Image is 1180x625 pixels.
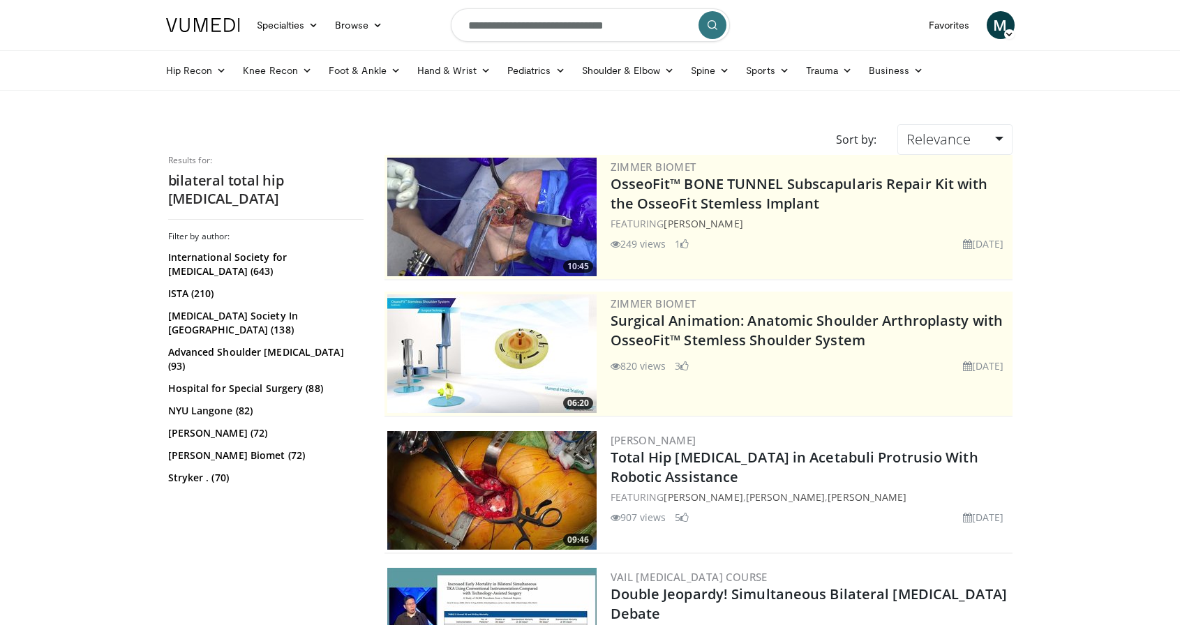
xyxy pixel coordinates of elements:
[675,359,689,373] li: 3
[675,236,689,251] li: 1
[963,510,1004,525] li: [DATE]
[664,217,742,230] a: [PERSON_NAME]
[327,11,391,39] a: Browse
[168,172,364,208] h2: bilateral total hip [MEDICAL_DATA]
[387,431,597,550] a: 09:46
[611,174,988,213] a: OsseoFit™ BONE TUNNEL Subscapularis Repair Kit with the OsseoFit Stemless Implant
[860,57,932,84] a: Business
[387,294,597,413] a: 06:20
[897,124,1012,155] a: Relevance
[611,510,666,525] li: 907 views
[611,585,1007,623] a: Double Jeopardy! Simultaneous Bilateral [MEDICAL_DATA] Debate
[574,57,682,84] a: Shoulder & Elbow
[168,382,360,396] a: Hospital for Special Surgery (88)
[168,250,360,278] a: International Society for [MEDICAL_DATA] (643)
[611,311,1003,349] a: Surgical Animation: Anatomic Shoulder Arthroplasty with OsseoFit™ Stemless Shoulder System
[611,296,696,310] a: Zimmer Biomet
[906,130,971,149] span: Relevance
[611,160,696,174] a: Zimmer Biomet
[682,57,738,84] a: Spine
[963,236,1004,251] li: [DATE]
[563,260,593,273] span: 10:45
[563,534,593,546] span: 09:46
[987,11,1015,39] a: M
[611,216,1010,231] div: FEATURING
[168,231,364,242] h3: Filter by author:
[168,309,360,337] a: [MEDICAL_DATA] Society In [GEOGRAPHIC_DATA] (138)
[611,236,666,251] li: 249 views
[168,345,360,373] a: Advanced Shoulder [MEDICAL_DATA] (93)
[798,57,861,84] a: Trauma
[168,287,360,301] a: ISTA (210)
[828,490,906,504] a: [PERSON_NAME]
[675,510,689,525] li: 5
[664,490,742,504] a: [PERSON_NAME]
[166,18,240,32] img: VuMedi Logo
[920,11,978,39] a: Favorites
[387,158,597,276] a: 10:45
[611,359,666,373] li: 820 views
[746,490,825,504] a: [PERSON_NAME]
[826,124,887,155] div: Sort by:
[168,449,360,462] a: [PERSON_NAME] Biomet (72)
[168,404,360,418] a: NYU Langone (82)
[387,431,597,550] img: 9026b89a-9ec4-4d45-949c-ae618d94f28c.300x170_q85_crop-smart_upscale.jpg
[168,426,360,440] a: [PERSON_NAME] (72)
[451,8,730,42] input: Search topics, interventions
[611,433,696,447] a: [PERSON_NAME]
[963,359,1004,373] li: [DATE]
[738,57,798,84] a: Sports
[409,57,499,84] a: Hand & Wrist
[611,570,768,584] a: Vail [MEDICAL_DATA] Course
[168,471,360,485] a: Stryker . (70)
[248,11,327,39] a: Specialties
[234,57,320,84] a: Knee Recon
[611,448,978,486] a: Total Hip [MEDICAL_DATA] in Acetabuli Protrusio With Robotic Assistance
[611,490,1010,504] div: FEATURING , ,
[320,57,409,84] a: Foot & Ankle
[387,294,597,413] img: 84e7f812-2061-4fff-86f6-cdff29f66ef4.300x170_q85_crop-smart_upscale.jpg
[387,158,597,276] img: 2f1af013-60dc-4d4f-a945-c3496bd90c6e.300x170_q85_crop-smart_upscale.jpg
[168,155,364,166] p: Results for:
[563,397,593,409] span: 06:20
[158,57,235,84] a: Hip Recon
[499,57,574,84] a: Pediatrics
